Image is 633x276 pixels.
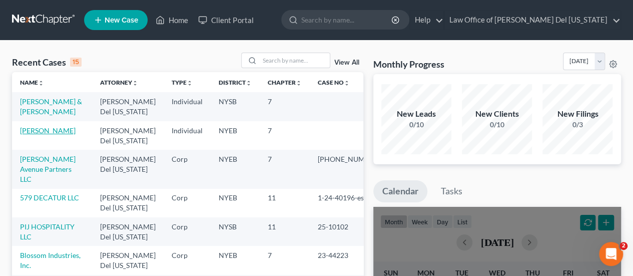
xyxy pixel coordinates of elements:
td: NYEB [211,246,260,274]
td: 11 [260,189,310,217]
a: Calendar [373,180,427,202]
a: 579 DECATUR LLC [20,193,79,202]
span: New Case [105,17,138,24]
td: 25-10102 [310,217,389,246]
div: 0/3 [542,120,612,130]
td: 23-44223 [310,246,389,274]
td: 7 [260,246,310,274]
i: unfold_more [132,80,138,86]
td: Individual [164,92,211,121]
a: Case Nounfold_more [318,79,350,86]
i: unfold_more [38,80,44,86]
a: Blossom Industries, Inc. [20,251,81,269]
td: NYEB [211,189,260,217]
td: [PHONE_NUMBER]. [310,150,389,188]
i: unfold_more [187,80,193,86]
td: Corp [164,150,211,188]
td: 7 [260,121,310,150]
td: NYEB [211,150,260,188]
td: [PERSON_NAME] Del [US_STATE] [92,121,164,150]
td: NYSB [211,217,260,246]
div: Recent Cases [12,56,82,68]
a: Districtunfold_more [219,79,252,86]
iframe: Intercom live chat [599,242,623,266]
i: unfold_more [296,80,302,86]
div: New Filings [542,108,612,120]
a: [PERSON_NAME] Avenue Partners LLC [20,155,76,183]
input: Search by name... [301,11,393,29]
a: Client Portal [193,11,258,29]
input: Search by name... [260,53,330,68]
td: NYSB [211,92,260,121]
div: New Clients [462,108,532,120]
td: 11 [260,217,310,246]
td: 7 [260,92,310,121]
td: [PERSON_NAME] Del [US_STATE] [92,92,164,121]
td: Corp [164,246,211,274]
div: New Leads [381,108,451,120]
td: [PERSON_NAME] Del [US_STATE] [92,246,164,274]
td: Corp [164,217,211,246]
a: Home [151,11,193,29]
td: NYEB [211,121,260,150]
td: 1-24-40196-ess [310,189,389,217]
span: 2 [619,242,627,250]
a: Nameunfold_more [20,79,44,86]
div: 15 [70,58,82,67]
a: Chapterunfold_more [268,79,302,86]
a: [PERSON_NAME] [20,126,76,135]
td: Corp [164,189,211,217]
div: 0/10 [462,120,532,130]
a: Help [410,11,443,29]
a: Typeunfold_more [172,79,193,86]
td: [PERSON_NAME] Del [US_STATE] [92,150,164,188]
a: [PERSON_NAME] & [PERSON_NAME] [20,97,82,116]
td: Individual [164,121,211,150]
a: Law Office of [PERSON_NAME] Del [US_STATE] [444,11,620,29]
td: [PERSON_NAME] Del [US_STATE] [92,217,164,246]
a: Attorneyunfold_more [100,79,138,86]
i: unfold_more [246,80,252,86]
div: 0/10 [381,120,451,130]
i: unfold_more [344,80,350,86]
h3: Monthly Progress [373,58,444,70]
td: 7 [260,150,310,188]
a: Tasks [432,180,471,202]
a: View All [334,59,359,66]
td: [PERSON_NAME] Del [US_STATE] [92,189,164,217]
a: PIJ HOSPITALITY LLC [20,222,75,241]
